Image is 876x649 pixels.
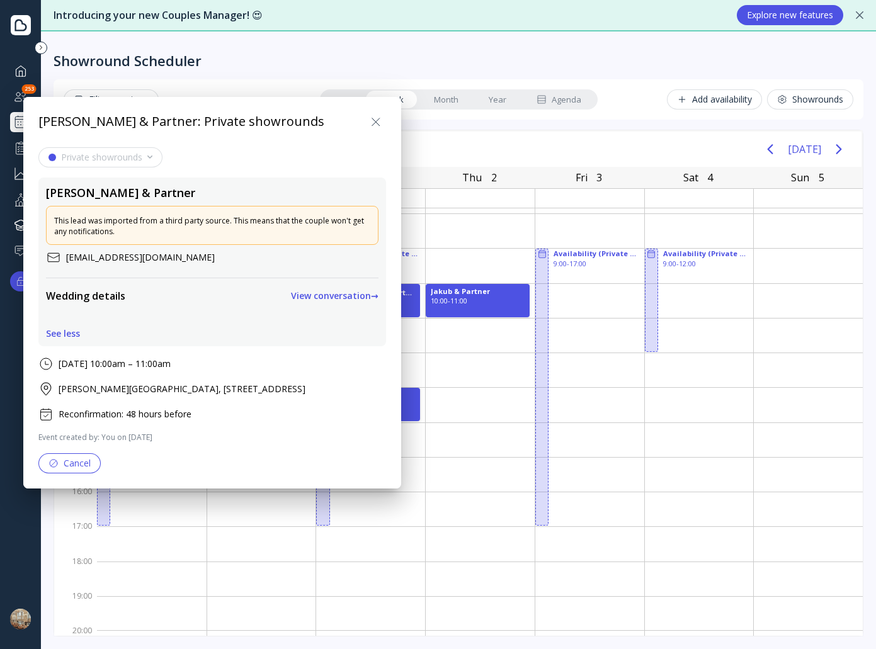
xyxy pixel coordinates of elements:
div: Wedding details [46,289,125,303]
div: Reconfirmation: 48 hours before [59,408,191,420]
button: Private showrounds [38,147,162,167]
button: Cancel [38,453,101,473]
div: [DATE] 10:00am – 11:00am [59,358,171,370]
button: See less [46,329,80,339]
div: Cancel [48,458,91,468]
button: View conversation→ [291,286,378,306]
div: Event created by: You on [DATE] [38,432,386,443]
div: [PERSON_NAME] & Partner: Private showrounds [38,113,324,131]
div: [EMAIL_ADDRESS][DOMAIN_NAME] [66,251,215,264]
div: [PERSON_NAME] & Partner [46,185,195,201]
div: [PERSON_NAME][GEOGRAPHIC_DATA], [STREET_ADDRESS] [59,383,305,395]
div: View conversation → [291,291,378,301]
div: This lead was imported from a third party source. This means that the couple won't get any notifi... [54,215,370,237]
div: Private showrounds [61,152,142,162]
